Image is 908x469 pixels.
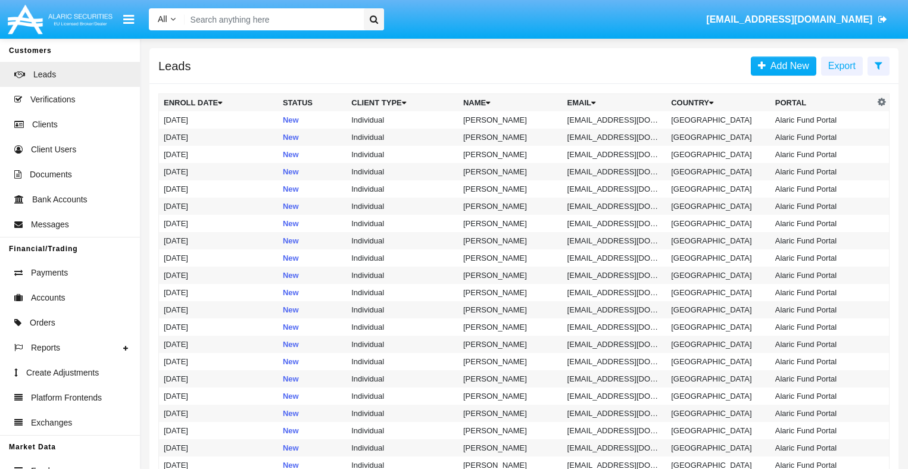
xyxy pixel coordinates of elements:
th: Country [666,94,770,112]
td: Individual [347,284,458,301]
td: [EMAIL_ADDRESS][DOMAIN_NAME] [563,163,667,180]
td: [EMAIL_ADDRESS][DOMAIN_NAME] [563,336,667,353]
td: New [278,249,347,267]
td: [PERSON_NAME] [458,301,563,318]
td: [PERSON_NAME] [458,163,563,180]
span: Messages [31,218,69,231]
td: New [278,439,347,457]
a: All [149,13,185,26]
td: [GEOGRAPHIC_DATA] [666,198,770,215]
th: Client Type [347,94,458,112]
td: [PERSON_NAME] [458,129,563,146]
a: [EMAIL_ADDRESS][DOMAIN_NAME] [701,3,893,36]
td: [PERSON_NAME] [458,215,563,232]
td: New [278,215,347,232]
td: [DATE] [159,284,278,301]
td: [PERSON_NAME] [458,370,563,387]
td: [DATE] [159,267,278,284]
td: [GEOGRAPHIC_DATA] [666,163,770,180]
td: Individual [347,198,458,215]
td: [EMAIL_ADDRESS][DOMAIN_NAME] [563,318,667,336]
td: [PERSON_NAME] [458,267,563,284]
td: Individual [347,129,458,146]
td: Individual [347,267,458,284]
td: [PERSON_NAME] [458,232,563,249]
td: [EMAIL_ADDRESS][DOMAIN_NAME] [563,353,667,370]
td: [GEOGRAPHIC_DATA] [666,146,770,163]
td: New [278,422,347,439]
td: [DATE] [159,232,278,249]
td: [PERSON_NAME] [458,318,563,336]
td: [DATE] [159,215,278,232]
td: [GEOGRAPHIC_DATA] [666,249,770,267]
td: [GEOGRAPHIC_DATA] [666,232,770,249]
td: Individual [347,215,458,232]
td: Individual [347,301,458,318]
span: Add New [766,61,809,71]
td: New [278,163,347,180]
td: [PERSON_NAME] [458,146,563,163]
th: Enroll Date [159,94,278,112]
td: Individual [347,336,458,353]
span: Client Users [31,143,76,156]
td: Alaric Fund Portal [770,387,875,405]
td: Alaric Fund Portal [770,336,875,353]
td: Individual [347,387,458,405]
td: [PERSON_NAME] [458,336,563,353]
td: [GEOGRAPHIC_DATA] [666,405,770,422]
td: [GEOGRAPHIC_DATA] [666,129,770,146]
td: [DATE] [159,198,278,215]
td: [DATE] [159,318,278,336]
td: [DATE] [159,387,278,405]
td: [EMAIL_ADDRESS][DOMAIN_NAME] [563,422,667,439]
td: [EMAIL_ADDRESS][DOMAIN_NAME] [563,284,667,301]
td: New [278,284,347,301]
a: Add New [751,57,816,76]
td: [PERSON_NAME] [458,422,563,439]
td: Alaric Fund Portal [770,405,875,422]
td: Individual [347,232,458,249]
td: New [278,318,347,336]
span: Create Adjustments [26,367,99,379]
td: Alaric Fund Portal [770,129,875,146]
td: [PERSON_NAME] [458,353,563,370]
td: [EMAIL_ADDRESS][DOMAIN_NAME] [563,267,667,284]
td: [EMAIL_ADDRESS][DOMAIN_NAME] [563,232,667,249]
td: [EMAIL_ADDRESS][DOMAIN_NAME] [563,180,667,198]
td: [GEOGRAPHIC_DATA] [666,336,770,353]
span: Clients [32,118,58,131]
h5: Leads [158,61,191,71]
td: [EMAIL_ADDRESS][DOMAIN_NAME] [563,198,667,215]
td: [DATE] [159,439,278,457]
td: New [278,387,347,405]
td: New [278,146,347,163]
th: Portal [770,94,875,112]
td: [GEOGRAPHIC_DATA] [666,284,770,301]
td: [PERSON_NAME] [458,180,563,198]
span: All [158,14,167,24]
td: Individual [347,249,458,267]
td: [EMAIL_ADDRESS][DOMAIN_NAME] [563,370,667,387]
td: [GEOGRAPHIC_DATA] [666,180,770,198]
td: New [278,180,347,198]
span: Verifications [30,93,75,106]
td: [EMAIL_ADDRESS][DOMAIN_NAME] [563,301,667,318]
td: Individual [347,439,458,457]
th: Email [563,94,667,112]
td: New [278,232,347,249]
td: New [278,405,347,422]
td: [GEOGRAPHIC_DATA] [666,267,770,284]
td: Alaric Fund Portal [770,301,875,318]
td: [DATE] [159,336,278,353]
th: Status [278,94,347,112]
td: New [278,370,347,387]
td: Alaric Fund Portal [770,370,875,387]
td: Alaric Fund Portal [770,353,875,370]
img: Logo image [6,2,114,37]
td: Individual [347,111,458,129]
td: [DATE] [159,111,278,129]
td: [PERSON_NAME] [458,284,563,301]
td: [GEOGRAPHIC_DATA] [666,111,770,129]
td: New [278,336,347,353]
td: [GEOGRAPHIC_DATA] [666,370,770,387]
